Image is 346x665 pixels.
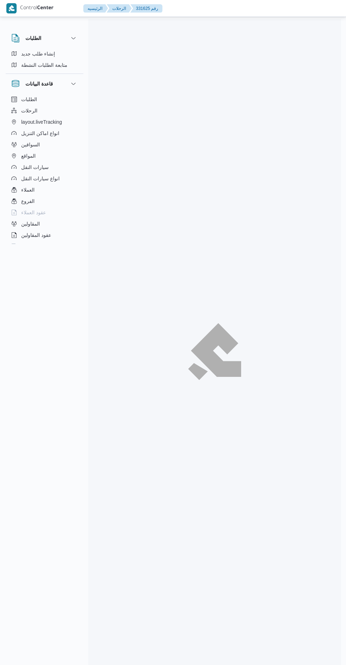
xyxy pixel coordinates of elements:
[8,162,80,173] button: سيارات النقل
[8,241,80,252] button: اجهزة التليفون
[8,218,80,229] button: المقاولين
[107,4,132,13] button: الرحلات
[8,173,80,184] button: انواع سيارات النقل
[8,48,80,59] button: إنشاء طلب جديد
[8,207,80,218] button: عقود العملاء
[192,327,237,375] img: ILLA Logo
[37,6,54,11] b: Center
[130,4,162,13] button: 331625 رقم
[21,106,37,115] span: الرحلات
[8,94,80,105] button: الطلبات
[83,4,108,13] button: الرئيسيه
[7,637,30,658] iframe: chat widget
[21,152,36,160] span: المواقع
[6,94,83,247] div: قاعدة البيانات
[21,129,59,138] span: انواع اماكن التنزيل
[25,34,41,42] h3: الطلبات
[21,140,40,149] span: السواقين
[21,208,46,217] span: عقود العملاء
[21,220,40,228] span: المقاولين
[21,163,49,171] span: سيارات النقل
[8,184,80,196] button: العملاء
[21,118,62,126] span: layout.liveTracking
[21,186,35,194] span: العملاء
[21,174,60,183] span: انواع سيارات النقل
[6,3,17,13] img: X8yXhbKr1z7QwAAAABJRU5ErkJggg==
[8,229,80,241] button: عقود المقاولين
[6,48,83,74] div: الطلبات
[8,196,80,207] button: الفروع
[21,231,51,239] span: عقود المقاولين
[8,139,80,150] button: السواقين
[25,80,53,88] h3: قاعدة البيانات
[8,128,80,139] button: انواع اماكن التنزيل
[8,116,80,128] button: layout.liveTracking
[11,34,78,42] button: الطلبات
[21,61,67,69] span: متابعة الطلبات النشطة
[21,197,35,205] span: الفروع
[21,49,55,58] span: إنشاء طلب جديد
[11,80,78,88] button: قاعدة البيانات
[8,150,80,162] button: المواقع
[8,59,80,71] button: متابعة الطلبات النشطة
[21,95,37,104] span: الطلبات
[21,242,50,251] span: اجهزة التليفون
[8,105,80,116] button: الرحلات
